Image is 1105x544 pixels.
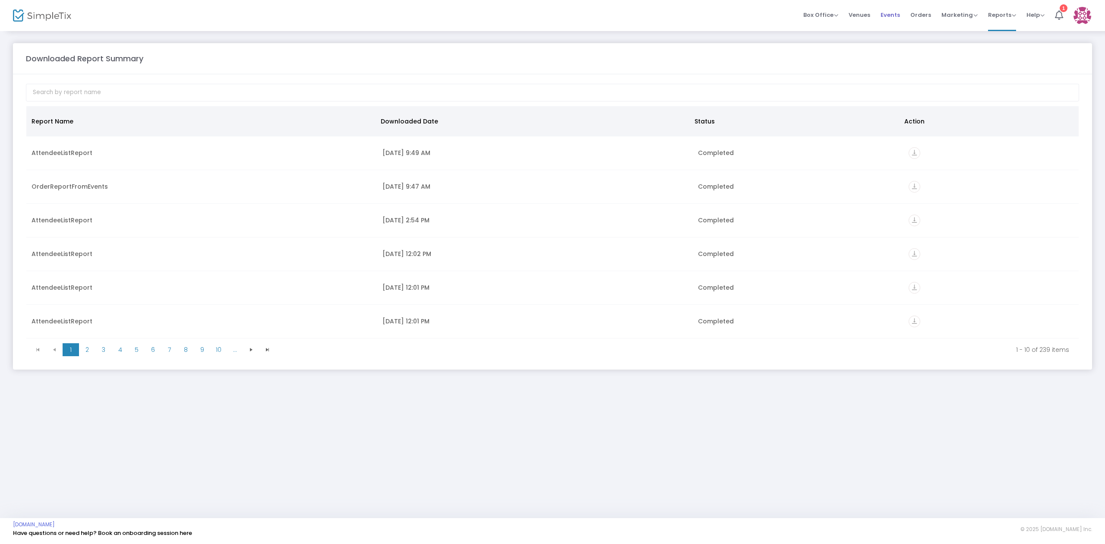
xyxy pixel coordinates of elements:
i: vertical_align_bottom [909,248,920,260]
span: Go to the next page [248,346,255,353]
span: Box Office [803,11,838,19]
i: vertical_align_bottom [909,181,920,193]
span: Page 1 [63,343,79,356]
div: 9/25/2025 9:49 AM [382,149,688,157]
div: 9/19/2025 2:54 PM [382,216,688,225]
i: vertical_align_bottom [909,215,920,226]
div: OrderReportFromEvents [32,182,372,191]
div: AttendeeListReport [32,283,372,292]
div: https://go.SimpleTix.com/ggq66 [909,282,1073,294]
span: Page 7 [161,343,177,356]
th: Action [899,106,1073,136]
span: Go to the last page [259,343,276,356]
span: Go to the last page [264,346,271,353]
div: AttendeeListReport [32,149,372,157]
div: https://go.SimpleTix.com/mfbvj [909,215,1073,226]
span: Page 9 [194,343,210,356]
div: https://go.SimpleTix.com/xad7q [909,147,1073,159]
span: Orders [910,4,931,26]
span: Events [881,4,900,26]
span: Page 4 [112,343,128,356]
th: Report Name [26,106,376,136]
span: Reports [988,11,1016,19]
div: 9/19/2025 12:01 PM [382,317,688,326]
div: https://go.SimpleTix.com/n4gtr [909,316,1073,327]
div: Completed [698,182,898,191]
i: vertical_align_bottom [909,316,920,327]
kendo-pager-info: 1 - 10 of 239 items [282,345,1069,354]
a: vertical_align_bottom [909,150,920,158]
div: Completed [698,216,898,225]
div: 9/19/2025 12:02 PM [382,250,688,258]
span: Page 2 [79,343,95,356]
span: Page 5 [128,343,145,356]
th: Status [689,106,899,136]
div: AttendeeListReport [32,216,372,225]
div: 9/25/2025 9:47 AM [382,182,688,191]
span: Page 3 [95,343,112,356]
input: Search by report name [26,84,1079,101]
div: 9/19/2025 12:01 PM [382,283,688,292]
span: Marketing [941,11,978,19]
div: Data table [26,106,1079,339]
a: vertical_align_bottom [909,217,920,226]
a: vertical_align_bottom [909,183,920,192]
i: vertical_align_bottom [909,282,920,294]
div: Completed [698,283,898,292]
span: Go to the next page [243,343,259,356]
span: Venues [849,4,870,26]
div: Completed [698,250,898,258]
span: Help [1026,11,1045,19]
div: AttendeeListReport [32,250,372,258]
a: [DOMAIN_NAME] [13,521,55,528]
a: vertical_align_bottom [909,318,920,327]
i: vertical_align_bottom [909,147,920,159]
div: https://go.SimpleTix.com/5dqr3 [909,181,1073,193]
m-panel-title: Downloaded Report Summary [26,53,143,64]
div: https://go.SimpleTix.com/i11j2 [909,248,1073,260]
span: Page 11 [227,343,243,356]
div: 1 [1060,4,1067,12]
div: Completed [698,149,898,157]
span: Page 6 [145,343,161,356]
div: AttendeeListReport [32,317,372,326]
a: vertical_align_bottom [909,285,920,293]
span: Page 8 [177,343,194,356]
a: vertical_align_bottom [909,251,920,259]
a: Have questions or need help? Book an onboarding session here [13,529,192,537]
th: Downloaded Date [376,106,690,136]
div: Completed [698,317,898,326]
span: © 2025 [DOMAIN_NAME] Inc. [1020,526,1092,533]
span: Page 10 [210,343,227,356]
